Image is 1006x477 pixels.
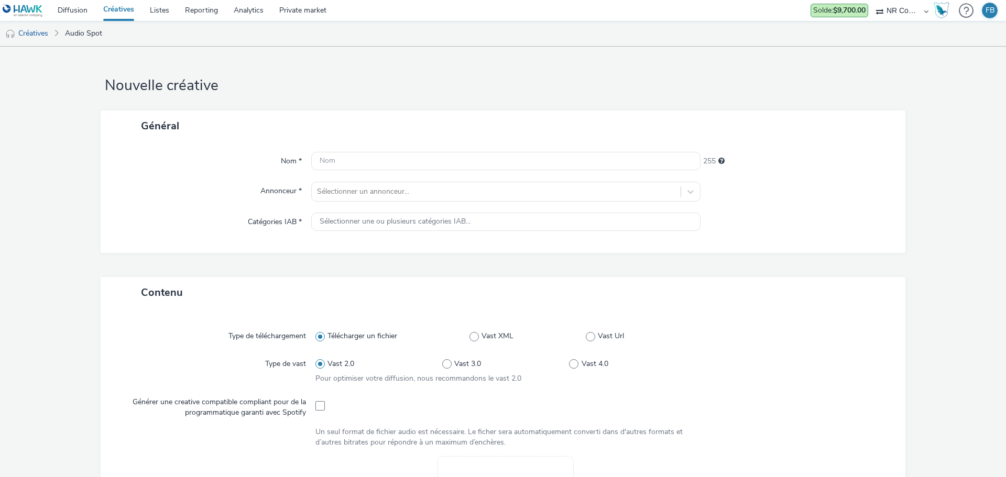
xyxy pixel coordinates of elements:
[811,4,868,17] div: Les dépenses d'aujourd'hui ne sont pas encore prises en compte dans le solde
[5,29,16,39] img: audio
[934,2,954,19] a: Hawk Academy
[813,5,866,15] span: Solde :
[60,21,107,46] a: Audio Spot
[256,182,306,196] label: Annonceur *
[582,359,608,369] span: Vast 4.0
[224,327,310,341] label: Type de téléchargement
[141,285,183,299] span: Contenu
[327,331,397,341] span: Télécharger un fichier
[311,152,701,170] input: Nom
[277,152,306,167] label: Nom *
[261,354,310,369] label: Type de vast
[315,427,696,448] div: Un seul format de fichier audio est nécessaire. Le ficher sera automatiquement converti dans d'au...
[718,156,725,167] div: 255 caractères maximum
[454,359,481,369] span: Vast 3.0
[315,373,521,383] span: Pour optimiser votre diffusion, nous recommandons le vast 2.0
[3,4,43,17] img: undefined Logo
[934,2,949,19] img: Hawk Academy
[598,331,624,341] span: Vast Url
[986,3,994,18] div: FB
[703,156,716,167] span: 255
[244,213,306,227] label: Catégories IAB *
[101,76,905,96] h1: Nouvelle créative
[141,119,179,133] span: Général
[327,359,354,369] span: Vast 2.0
[119,393,310,418] label: Générer une creative compatible compliant pour de la programmatique garanti avec Spotify
[320,217,471,226] span: Sélectionner une ou plusieurs catégories IAB...
[482,331,513,341] span: Vast XML
[833,5,866,15] strong: $9,700.00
